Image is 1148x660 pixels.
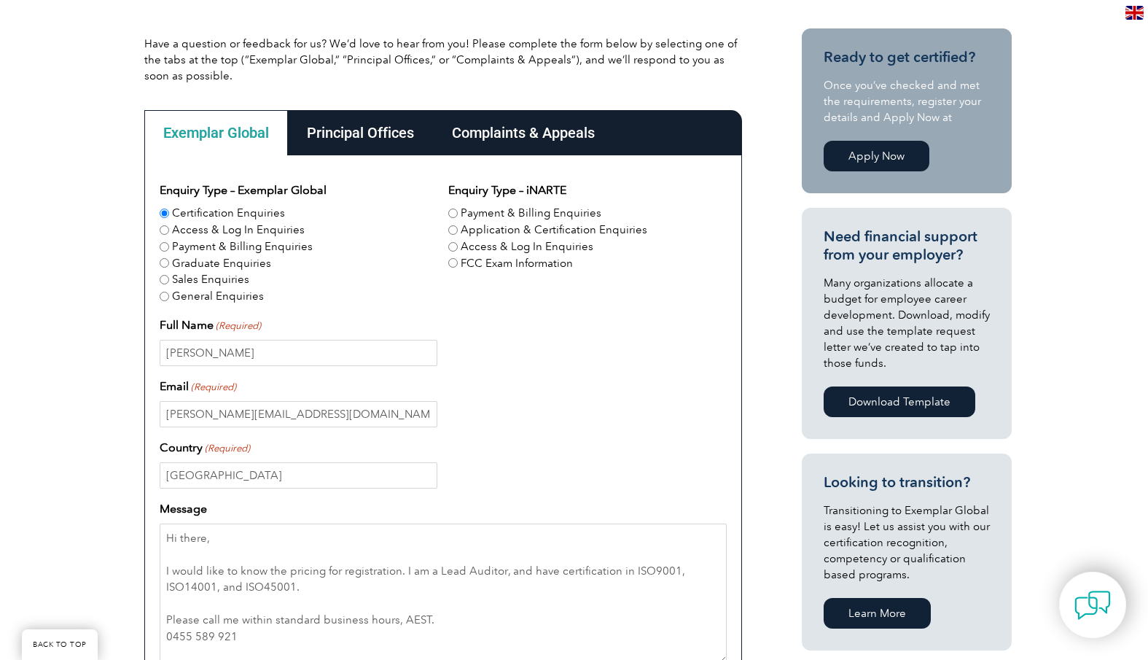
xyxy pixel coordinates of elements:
[190,380,236,395] span: (Required)
[824,48,990,66] h3: Ready to get certified?
[461,205,601,222] label: Payment & Billing Enquiries
[448,182,566,199] legend: Enquiry Type – iNARTE
[824,275,990,371] p: Many organizations allocate a budget for employee career development. Download, modify and use th...
[160,317,261,334] label: Full Name
[172,222,305,238] label: Access & Log In Enquiries
[172,255,271,272] label: Graduate Enquiries
[214,319,261,333] span: (Required)
[160,439,250,457] label: Country
[144,110,288,155] div: Exemplar Global
[144,36,742,84] p: Have a question or feedback for us? We’d love to hear from you! Please complete the form below by...
[160,500,207,518] label: Message
[172,205,285,222] label: Certification Enquiries
[1074,587,1111,624] img: contact-chat.png
[824,502,990,583] p: Transitioning to Exemplar Global is easy! Let us assist you with our certification recognition, c...
[824,77,990,125] p: Once you’ve checked and met the requirements, register your details and Apply Now at
[824,473,990,492] h3: Looking to transition?
[433,110,614,155] div: Complaints & Appeals
[172,271,249,288] label: Sales Enquiries
[461,222,647,238] label: Application & Certification Enquiries
[824,141,929,171] a: Apply Now
[288,110,433,155] div: Principal Offices
[160,378,236,395] label: Email
[172,238,313,255] label: Payment & Billing Enquiries
[172,288,264,305] label: General Enquiries
[824,598,931,629] a: Learn More
[1125,6,1144,20] img: en
[203,441,250,456] span: (Required)
[461,238,593,255] label: Access & Log In Enquiries
[160,182,327,199] legend: Enquiry Type – Exemplar Global
[22,629,98,660] a: BACK TO TOP
[461,255,573,272] label: FCC Exam Information
[824,387,975,417] a: Download Template
[824,228,990,264] h3: Need financial support from your employer?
